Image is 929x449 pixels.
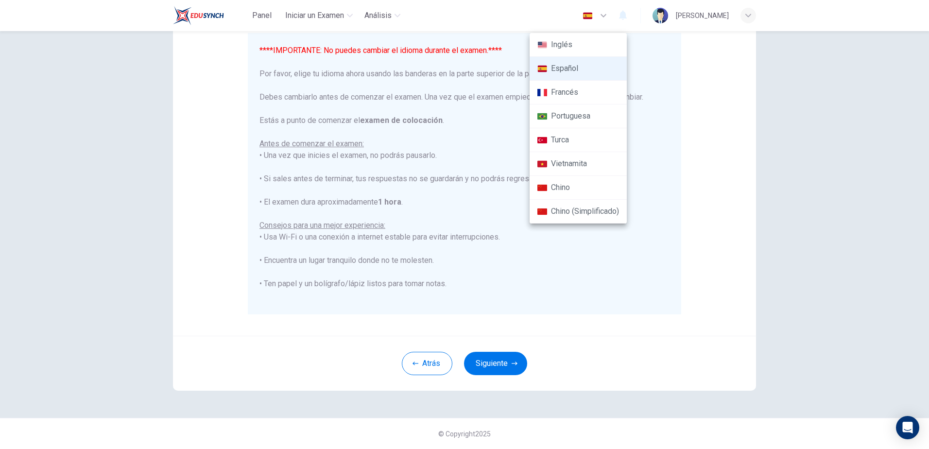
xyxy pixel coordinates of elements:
img: zh-CN [537,208,547,215]
li: Francés [530,81,627,104]
img: es [537,65,547,72]
li: Chino (Simplificado) [530,200,627,224]
li: Vietnamita [530,152,627,176]
li: Inglés [530,33,627,57]
img: pt [537,113,547,120]
li: Turca [530,128,627,152]
li: Español [530,57,627,81]
img: vi [537,160,547,168]
img: fr [537,89,547,96]
div: Open Intercom Messenger [896,416,919,439]
img: zh [537,184,547,191]
li: Chino [530,176,627,200]
img: tr [537,137,547,144]
img: en [537,41,547,49]
li: Portuguesa [530,104,627,128]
